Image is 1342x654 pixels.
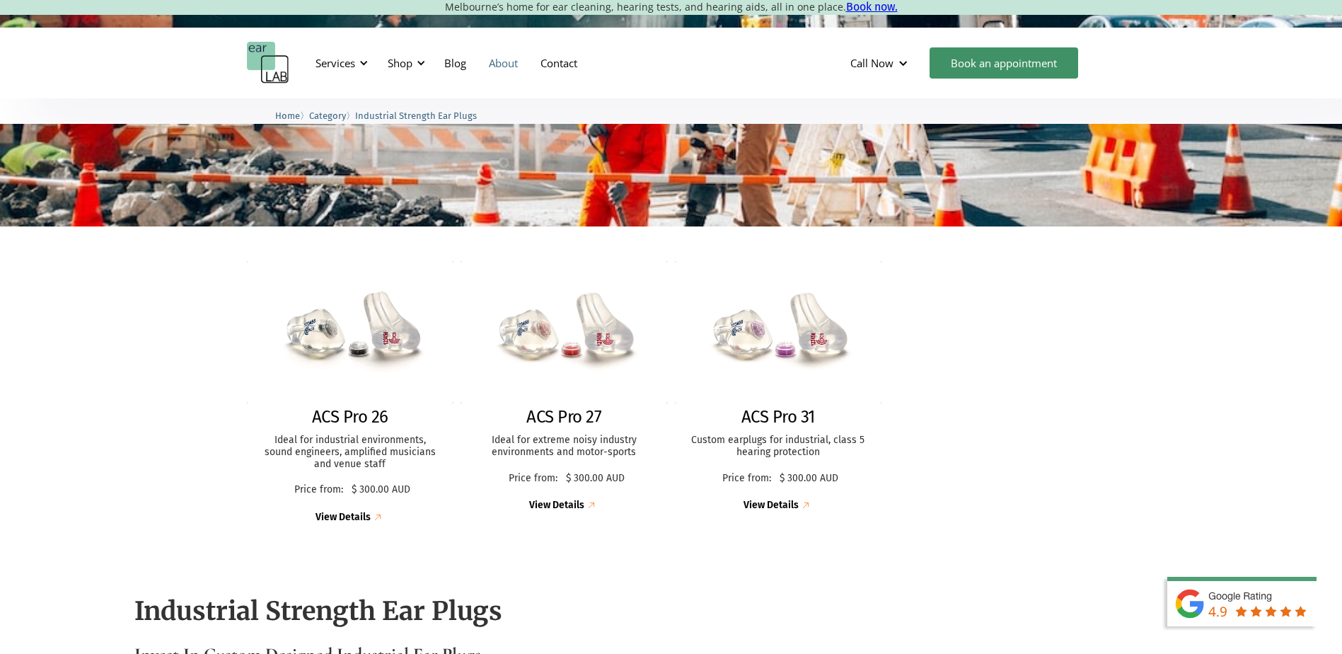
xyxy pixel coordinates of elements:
[275,108,309,123] li: 〉
[247,261,454,403] img: ACS Pro 26
[504,473,562,485] p: Price from:
[839,42,922,84] div: Call Now
[307,42,372,84] div: Services
[741,407,815,428] h2: ACS Pro 31
[717,473,776,485] p: Price from:
[355,110,477,121] span: Industrial Strength Ear Plugs
[461,261,668,403] img: ACS Pro 27
[355,108,477,122] a: Industrial Strength Ear Plugs
[134,595,502,627] strong: Industrial Strength Ear Plugs
[744,500,799,512] div: View Details
[316,56,355,70] div: Services
[529,42,589,84] a: Contact
[309,108,355,123] li: 〉
[309,110,346,121] span: Category
[689,435,868,459] p: Custom earplugs for industrial, class 5 hearing protection
[379,42,429,84] div: Shop
[289,484,348,496] p: Price from:
[475,435,654,459] p: Ideal for extreme noisy industry environments and motor-sports
[388,56,412,70] div: Shop
[930,47,1078,79] a: Book an appointment
[850,56,893,70] div: Call Now
[526,407,601,428] h2: ACS Pro 27
[478,42,529,84] a: About
[312,407,388,428] h2: ACS Pro 26
[675,261,882,512] a: ACS Pro 31ACS Pro 31Custom earplugs for industrial, class 5 hearing protectionPrice from:$ 300.00...
[247,261,454,524] a: ACS Pro 26ACS Pro 26Ideal for industrial environments, sound engineers, amplified musicians and v...
[247,42,289,84] a: home
[316,512,371,524] div: View Details
[461,261,668,512] a: ACS Pro 27ACS Pro 27Ideal for extreme noisy industry environments and motor-sportsPrice from:$ 30...
[780,473,838,485] p: $ 300.00 AUD
[275,110,300,121] span: Home
[261,435,440,470] p: Ideal for industrial environments, sound engineers, amplified musicians and venue staff
[352,484,410,496] p: $ 300.00 AUD
[566,473,625,485] p: $ 300.00 AUD
[529,500,584,512] div: View Details
[275,108,300,122] a: Home
[309,108,346,122] a: Category
[433,42,478,84] a: Blog
[675,261,882,403] img: ACS Pro 31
